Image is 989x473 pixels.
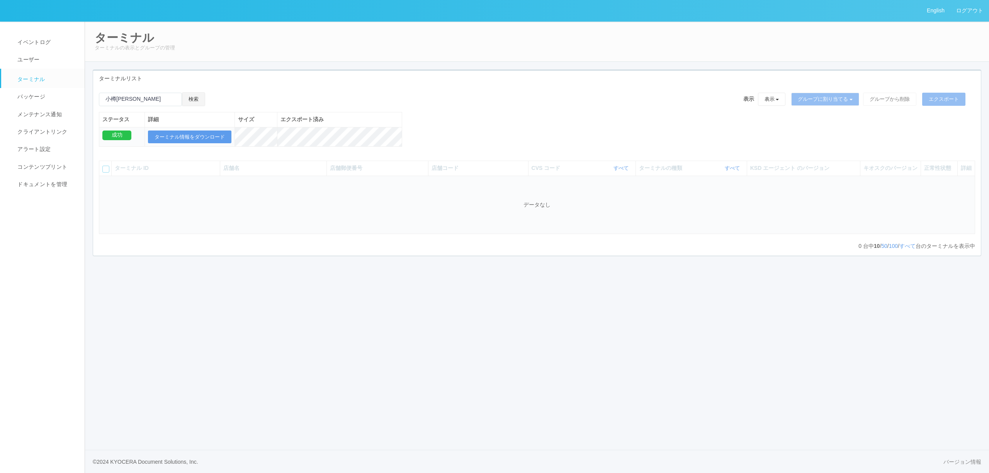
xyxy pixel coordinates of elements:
button: 表示 [758,93,786,106]
div: ターミナルリスト [93,71,981,86]
a: コンテンツプリント [1,158,92,176]
a: すべて [725,165,742,171]
span: アラート設定 [15,146,51,152]
p: 台中 / / / 台のターミナルを表示中 [858,242,975,250]
span: メンテナンス通知 [15,111,62,117]
div: ターミナル ID [115,164,217,172]
a: アラート設定 [1,141,92,158]
a: 50 [881,243,887,249]
div: サイズ [238,115,274,124]
div: 詳細 [961,164,972,172]
span: ターミナルの種類 [639,164,684,172]
span: コンテンツプリント [15,164,67,170]
a: ターミナル [1,69,92,88]
span: キオスクのバージョン [863,165,918,171]
span: ドキュメントを管理 [15,181,67,187]
span: イベントログ [15,39,51,45]
a: ドキュメントを管理 [1,176,92,193]
td: データなし [99,176,975,234]
span: 10 [874,243,880,249]
button: ターミナル情報をダウンロード [148,131,231,144]
span: 店舗郵便番号 [330,165,362,171]
button: グループに割り当てる [791,93,859,106]
a: すべて [613,165,630,171]
span: パッケージ [15,93,45,100]
span: 正常性状態 [924,165,951,171]
button: エクスポート [922,93,965,106]
div: 詳細 [148,115,231,124]
a: メンテナンス通知 [1,106,92,123]
span: 0 [858,243,863,249]
span: 店舗コード [432,165,459,171]
a: ユーザー [1,51,92,68]
button: グループから削除 [863,93,916,106]
a: すべて [899,243,916,249]
span: © 2024 KYOCERA Document Solutions, Inc. [93,459,198,465]
span: KSD エージェント のバージョン [750,165,829,171]
div: 成功 [102,131,131,140]
a: イベントログ [1,34,92,51]
a: バージョン情報 [943,458,981,466]
span: 表示 [743,95,754,103]
span: CVS コード [532,164,562,172]
span: 店舗名 [223,165,240,171]
span: ターミナル [15,76,45,82]
a: 100 [889,243,898,249]
h2: ターミナル [95,31,979,44]
button: すべて [723,164,744,172]
button: すべて [612,164,632,172]
a: パッケージ [1,88,92,105]
span: ユーザー [15,56,39,63]
div: ステータス [102,115,141,124]
span: クライアントリンク [15,129,67,135]
div: エクスポート済み [280,115,399,124]
a: クライアントリンク [1,123,92,141]
button: 検索 [182,92,205,106]
p: ターミナルの表示とグループの管理 [95,44,979,52]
